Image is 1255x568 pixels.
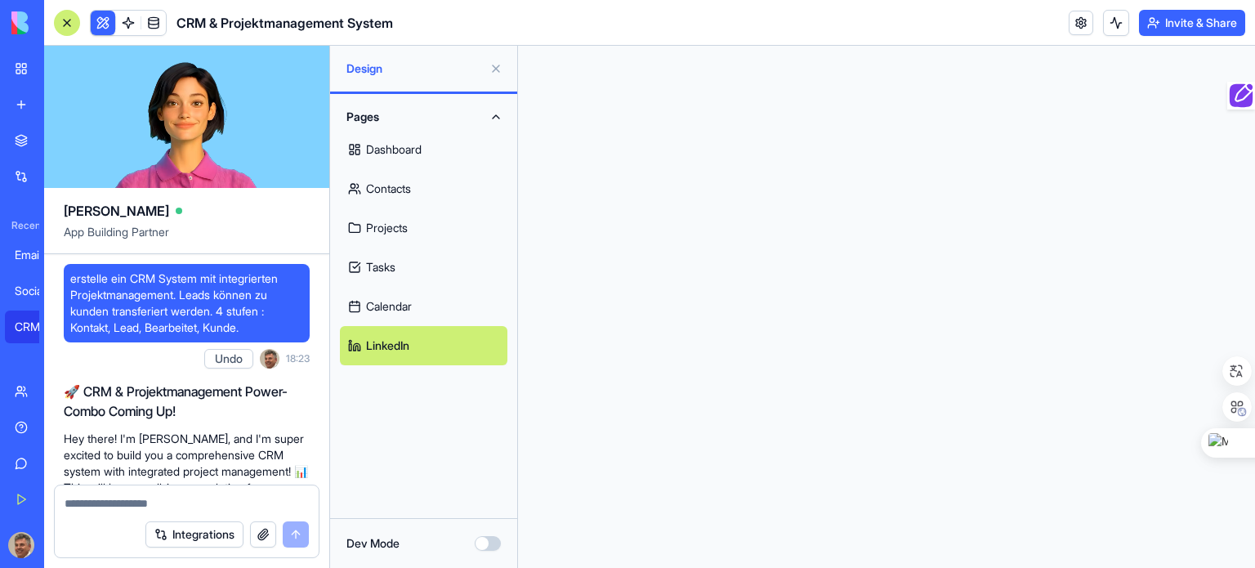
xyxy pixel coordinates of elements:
[340,326,507,365] a: LinkedIn
[204,349,253,369] button: Undo
[145,521,243,548] button: Integrations
[5,311,70,343] a: CRM & Projektmanagement System
[340,130,507,169] a: Dashboard
[346,535,400,552] label: Dev Mode
[15,319,60,335] div: CRM & Projektmanagement System
[340,208,507,248] a: Projects
[15,283,60,299] div: Social Media Content Generator
[260,349,279,369] img: ACg8ocLnP3gA9AVOB4fG33Pnn4WJj8s57OlFtBLlPvsfo8j7n6zQyWCFPw=s96-c
[64,382,310,421] h2: 🚀 CRM & Projektmanagement Power-Combo Coming Up!
[11,11,113,34] img: logo
[1139,10,1245,36] button: Invite & Share
[5,219,39,232] span: Recent
[8,532,34,558] img: ACg8ocLnP3gA9AVOB4fG33Pnn4WJj8s57OlFtBLlPvsfo8j7n6zQyWCFPw=s96-c
[64,224,310,253] span: App Building Partner
[5,275,70,307] a: Social Media Content Generator
[340,248,507,287] a: Tasks
[5,239,70,271] a: Email Marketing Generator
[15,247,60,263] div: Email Marketing Generator
[70,271,303,336] span: erstelle ein CRM System mit integrierten Projektmanagement. Leads können zu kunden transferiert w...
[340,287,507,326] a: Calendar
[64,431,310,545] p: Hey there! I'm [PERSON_NAME], and I'm super excited to build you a comprehensive CRM system with ...
[286,352,310,365] span: 18:23
[176,13,393,33] span: CRM & Projektmanagement System
[340,169,507,208] a: Contacts
[340,104,507,130] button: Pages
[64,201,169,221] span: [PERSON_NAME]
[346,60,483,77] span: Design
